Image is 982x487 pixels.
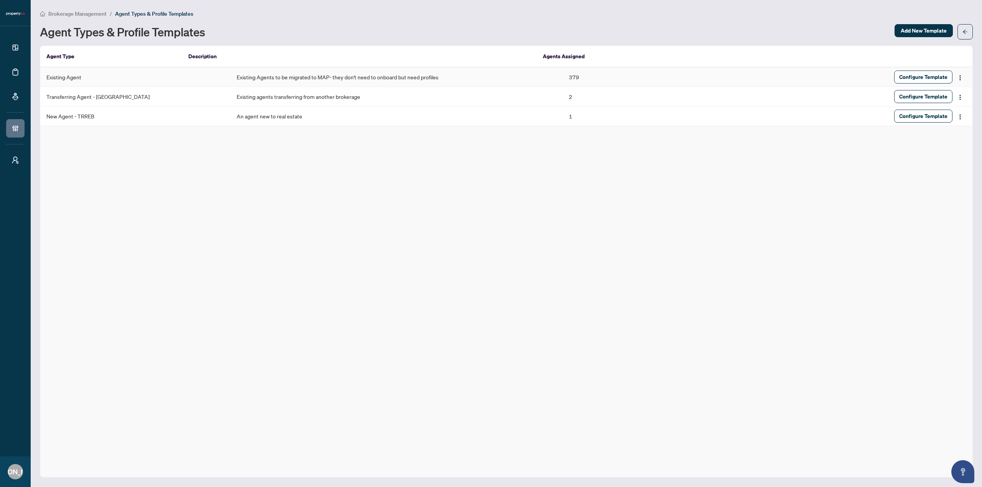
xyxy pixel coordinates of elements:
button: Configure Template [894,71,952,84]
img: Logo [957,75,963,81]
button: Logo [954,71,966,83]
li: / [110,9,112,18]
span: home [40,11,45,16]
button: Configure Template [894,110,952,123]
th: Agent Type [40,46,182,67]
span: Agent Types & Profile Templates [115,10,193,17]
td: Existing Agents to be migrated to MAP- they don't need to onboard but need profiles [231,67,563,87]
td: Existing agents transferring from another brokerage [231,87,563,107]
button: Configure Template [894,90,952,103]
h1: Agent Types & Profile Templates [40,26,205,38]
td: Existing Agent [40,67,231,87]
span: Configure Template [899,71,947,83]
span: Brokerage Management [48,10,107,17]
th: Description [182,46,537,67]
span: Configure Template [899,110,947,122]
span: Configure Template [899,90,947,103]
button: Add New Template [895,24,953,37]
span: arrow-left [962,29,968,34]
span: Add New Template [901,25,947,37]
img: Logo [957,94,963,100]
td: 2 [563,87,729,107]
button: Logo [954,90,966,103]
td: 379 [563,67,729,87]
td: An agent new to real estate [231,107,563,126]
span: user-switch [12,156,19,164]
button: Open asap [951,460,974,483]
td: New Agent - TRREB [40,107,231,126]
th: Agents Assigned [537,46,714,67]
td: 1 [563,107,729,126]
td: Transferring Agent - [GEOGRAPHIC_DATA] [40,87,231,107]
button: Logo [954,110,966,122]
img: logo [6,11,25,16]
img: Logo [957,114,963,120]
